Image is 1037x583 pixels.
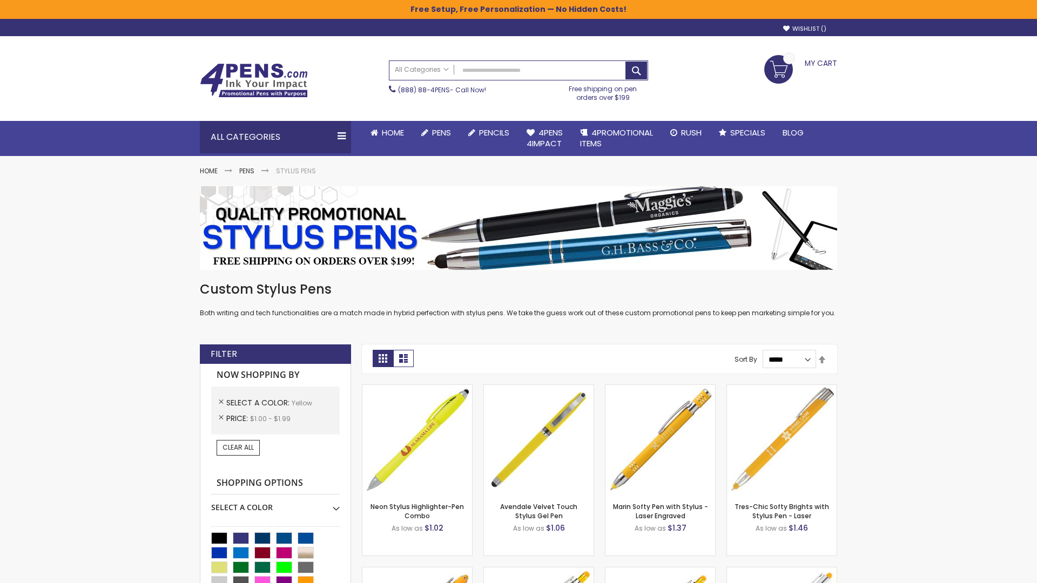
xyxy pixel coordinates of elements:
[239,166,254,175] a: Pens
[200,186,837,270] img: Stylus Pens
[727,384,837,394] a: Tres-Chic Softy Brights with Stylus Pen - Laser-Yellow
[484,385,594,494] img: Avendale Velvet Touch Stylus Gel Pen-Yellow
[373,350,393,367] strong: Grid
[362,385,472,494] img: Neon Stylus Highlighter-Pen Combo-Yellow
[425,523,443,533] span: $1.02
[668,523,686,533] span: $1.37
[635,524,666,533] span: As low as
[735,355,757,364] label: Sort By
[789,523,808,533] span: $1.46
[223,443,254,452] span: Clear All
[527,127,563,149] span: 4Pens 4impact
[413,121,460,145] a: Pens
[200,281,837,298] h1: Custom Stylus Pens
[774,121,812,145] a: Blog
[226,397,292,408] span: Select A Color
[362,121,413,145] a: Home
[460,121,518,145] a: Pencils
[613,502,708,520] a: Marin Softy Pen with Stylus - Laser Engraved
[727,385,837,494] img: Tres-Chic Softy Brights with Stylus Pen - Laser-Yellow
[292,398,312,408] span: Yellow
[211,494,340,513] div: Select A Color
[362,567,472,576] a: Ellipse Softy Brights with Stylus Pen - Laser-Yellow
[479,127,509,138] span: Pencils
[250,414,291,423] span: $1.00 - $1.99
[500,502,577,520] a: Avendale Velvet Touch Stylus Gel Pen
[276,166,316,175] strong: Stylus Pens
[200,121,351,153] div: All Categories
[546,523,565,533] span: $1.06
[217,440,260,455] a: Clear All
[398,85,450,94] a: (888) 88-4PENS
[710,121,774,145] a: Specials
[484,384,594,394] a: Avendale Velvet Touch Stylus Gel Pen-Yellow
[484,567,594,576] a: Phoenix Softy Brights with Stylus Pen - Laser-Yellow
[398,85,486,94] span: - Call Now!
[756,524,787,533] span: As low as
[382,127,404,138] span: Home
[518,121,571,156] a: 4Pens4impact
[730,127,765,138] span: Specials
[571,121,662,156] a: 4PROMOTIONALITEMS
[605,385,715,494] img: Marin Softy Pen with Stylus - Laser Engraved-Yellow
[200,63,308,98] img: 4Pens Custom Pens and Promotional Products
[389,61,454,79] a: All Categories
[211,348,237,360] strong: Filter
[681,127,702,138] span: Rush
[211,364,340,387] strong: Now Shopping by
[662,121,710,145] a: Rush
[226,413,250,424] span: Price
[362,384,472,394] a: Neon Stylus Highlighter-Pen Combo-Yellow
[735,502,829,520] a: Tres-Chic Softy Brights with Stylus Pen - Laser
[727,567,837,576] a: Tres-Chic Softy with Stylus Top Pen - ColorJet-Yellow
[605,384,715,394] a: Marin Softy Pen with Stylus - Laser Engraved-Yellow
[783,25,826,33] a: Wishlist
[211,472,340,495] strong: Shopping Options
[432,127,451,138] span: Pens
[783,127,804,138] span: Blog
[200,281,837,318] div: Both writing and tech functionalities are a match made in hybrid perfection with stylus pens. We ...
[513,524,544,533] span: As low as
[200,166,218,175] a: Home
[558,80,649,102] div: Free shipping on pen orders over $199
[605,567,715,576] a: Phoenix Softy Brights Gel with Stylus Pen - Laser-Yellow
[395,65,449,74] span: All Categories
[580,127,653,149] span: 4PROMOTIONAL ITEMS
[392,524,423,533] span: As low as
[371,502,464,520] a: Neon Stylus Highlighter-Pen Combo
